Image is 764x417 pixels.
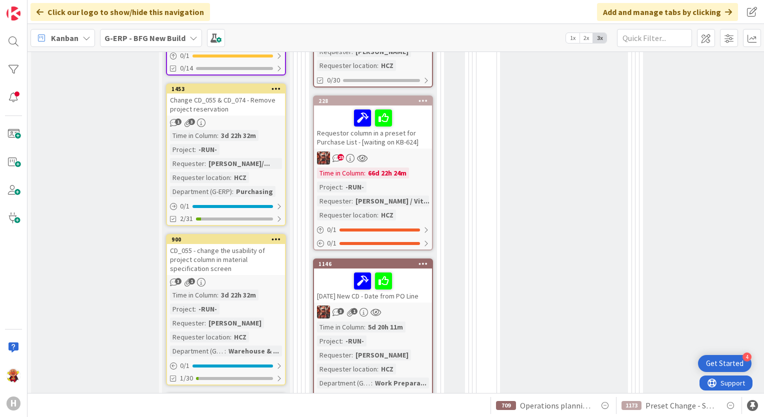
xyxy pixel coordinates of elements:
[167,84,285,93] div: 1453
[206,317,264,328] div: [PERSON_NAME]
[170,317,204,328] div: Requester
[314,237,432,249] div: 0/1
[351,349,353,360] span: :
[318,260,432,267] div: 1146
[378,209,396,220] div: HCZ
[218,130,258,141] div: 3d 22h 32m
[166,234,286,385] a: 900CD_055 - change the usability of project column in material specification screenTime in Column...
[317,181,341,192] div: Project
[204,317,206,328] span: :
[167,235,285,275] div: 900CD_055 - change the usability of project column in material specification screen
[317,195,351,206] div: Requester
[314,105,432,148] div: Requestor column in a preset for Purchase List - [waiting on KB-624]
[351,46,353,57] span: :
[218,289,258,300] div: 3d 22h 32m
[180,373,193,383] span: 1/30
[206,158,272,169] div: [PERSON_NAME]/...
[496,401,516,410] div: 709
[188,278,195,284] span: 1
[170,289,217,300] div: Time in Column
[6,368,20,382] img: LC
[170,144,194,155] div: Project
[378,363,396,374] div: HCZ
[170,130,217,141] div: Time in Column
[364,321,365,332] span: :
[365,321,405,332] div: 5d 20h 11m
[520,399,591,411] span: Operations planning board Changing operations to external via Multiselect CD_011_HUISCH_Internal ...
[327,238,336,248] span: 0 / 1
[343,181,366,192] div: -RUN-
[351,308,357,314] span: 1
[167,235,285,244] div: 900
[372,377,429,388] div: Work Prepara...
[327,75,340,85] span: 0/30
[167,244,285,275] div: CD_055 - change the usability of project column in material specification screen
[180,50,189,61] span: 0 / 1
[579,33,593,43] span: 2x
[593,33,606,43] span: 3x
[327,392,340,403] span: 0/30
[317,305,330,318] img: JK
[217,130,218,141] span: :
[196,144,219,155] div: -RUN-
[365,167,409,178] div: 66d 22h 24m
[371,377,372,388] span: :
[317,151,330,164] img: JK
[314,96,432,105] div: 228
[317,321,364,332] div: Time in Column
[194,144,196,155] span: :
[364,167,365,178] span: :
[180,201,189,211] span: 0 / 1
[317,209,377,220] div: Requester location
[204,158,206,169] span: :
[167,84,285,115] div: 1453Change CD_055 & CD_074 - Remove project reservation
[180,63,193,73] span: 0/14
[353,195,432,206] div: [PERSON_NAME] / Vit...
[353,349,411,360] div: [PERSON_NAME]
[314,259,432,268] div: 1146
[566,33,579,43] span: 1x
[343,335,366,346] div: -RUN-
[170,186,232,197] div: Department (G-ERP)
[166,83,286,226] a: 1453Change CD_055 & CD_074 - Remove project reservationTime in Column:3d 22h 32mProject:-RUN-Requ...
[194,303,196,314] span: :
[597,3,738,21] div: Add and manage tabs by clicking
[231,331,249,342] div: HCZ
[378,60,396,71] div: HCZ
[314,268,432,302] div: [DATE] New CD - Date from PO Line
[351,195,353,206] span: :
[318,97,432,104] div: 228
[175,118,181,125] span: 1
[377,209,378,220] span: :
[188,118,195,125] span: 3
[196,303,219,314] div: -RUN-
[231,172,249,183] div: HCZ
[232,186,233,197] span: :
[314,151,432,164] div: JK
[170,331,230,342] div: Requester location
[6,6,20,20] img: Visit kanbanzone.com
[30,3,210,21] div: Click our logo to show/hide this navigation
[170,158,204,169] div: Requester
[314,305,432,318] div: JK
[217,289,218,300] span: :
[706,358,743,368] div: Get Started
[337,154,344,160] span: 25
[226,345,281,356] div: Warehouse & ...
[314,223,432,236] div: 0/1
[314,259,432,302] div: 1146[DATE] New CD - Date from PO Line
[170,303,194,314] div: Project
[314,96,432,148] div: 228Requestor column in a preset for Purchase List - [waiting on KB-624]
[313,95,433,250] a: 228Requestor column in a preset for Purchase List - [waiting on KB-624]JKTime in Column:66d 22h 2...
[645,399,716,411] span: Preset Change - Shipping in Shipping Schedule
[341,181,343,192] span: :
[175,278,181,284] span: 3
[170,172,230,183] div: Requester location
[167,200,285,212] div: 0/1
[21,1,45,13] span: Support
[341,335,343,346] span: :
[180,360,189,371] span: 0 / 1
[317,377,371,388] div: Department (G-ERP)
[224,345,226,356] span: :
[313,258,433,405] a: 1146[DATE] New CD - Date from PO LineJKTime in Column:5d 20h 11mProject:-RUN-Requester:[PERSON_NA...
